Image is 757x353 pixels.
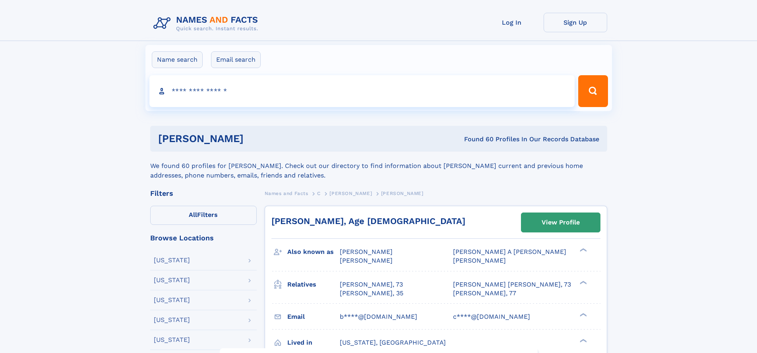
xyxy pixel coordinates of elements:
span: [PERSON_NAME] A [PERSON_NAME] [453,248,566,255]
div: [US_STATE] [154,337,190,343]
div: View Profile [542,213,580,232]
a: [PERSON_NAME], Age [DEMOGRAPHIC_DATA] [271,216,465,226]
span: [US_STATE], [GEOGRAPHIC_DATA] [340,339,446,346]
button: Search Button [578,75,608,107]
div: [US_STATE] [154,277,190,283]
input: search input [149,75,575,107]
a: [PERSON_NAME], 77 [453,289,516,298]
h3: Email [287,310,340,324]
span: All [189,211,197,218]
div: ❯ [578,338,587,343]
span: [PERSON_NAME] [329,191,372,196]
label: Name search [152,51,203,68]
div: Found 60 Profiles In Our Records Database [354,135,599,144]
div: We found 60 profiles for [PERSON_NAME]. Check out our directory to find information about [PERSON... [150,152,607,180]
div: [US_STATE] [154,317,190,323]
span: [PERSON_NAME] [381,191,424,196]
div: ❯ [578,248,587,253]
a: C [317,188,321,198]
div: Browse Locations [150,234,257,242]
h3: Also known as [287,245,340,259]
a: Names and Facts [265,188,308,198]
a: [PERSON_NAME], 73 [340,280,403,289]
span: [PERSON_NAME] [453,257,506,264]
div: Filters [150,190,257,197]
a: Log In [480,13,544,32]
div: ❯ [578,312,587,317]
label: Filters [150,206,257,225]
div: ❯ [578,280,587,285]
h1: [PERSON_NAME] [158,134,354,144]
div: [US_STATE] [154,257,190,263]
a: View Profile [521,213,600,232]
span: C [317,191,321,196]
span: [PERSON_NAME] [340,248,393,255]
a: Sign Up [544,13,607,32]
h3: Relatives [287,278,340,291]
a: [PERSON_NAME] [PERSON_NAME], 73 [453,280,571,289]
a: [PERSON_NAME] [329,188,372,198]
h3: Lived in [287,336,340,349]
div: [US_STATE] [154,297,190,303]
img: Logo Names and Facts [150,13,265,34]
span: [PERSON_NAME] [340,257,393,264]
label: Email search [211,51,261,68]
a: [PERSON_NAME], 35 [340,289,403,298]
